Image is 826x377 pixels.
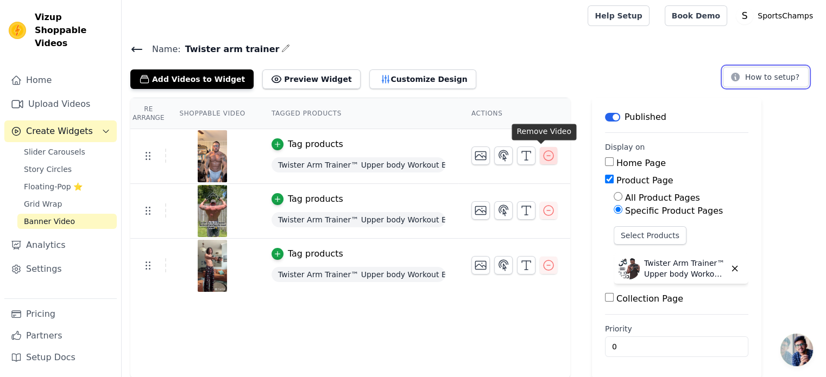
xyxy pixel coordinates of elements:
[723,67,809,87] button: How to setup?
[24,146,85,157] span: Slider Carousels
[272,138,343,151] button: Tag products
[665,5,727,26] a: Book Demo
[24,181,83,192] span: Floating-Pop ⭐
[35,11,112,50] span: Vizup Shoppable Videos
[4,347,117,368] a: Setup Docs
[272,267,445,282] span: Twister Arm Trainer™ Upper body Workout Equipment
[24,216,75,227] span: Banner Video
[625,111,666,124] p: Published
[471,201,490,220] button: Change Thumbnail
[288,247,343,260] div: Tag products
[17,196,117,212] a: Grid Wrap
[26,125,93,138] span: Create Widgets
[197,185,228,237] img: tn-0e6e5e6efc0f42eea5de2c2de308892e.png
[4,325,117,347] a: Partners
[281,42,290,56] div: Edit Name
[4,120,117,142] button: Create Widgets
[24,199,62,209] span: Grid Wrap
[458,98,570,129] th: Actions
[742,10,748,21] text: S
[625,206,723,216] label: Specific Product Pages
[258,98,458,129] th: Tagged Products
[753,6,817,25] p: SportsChamps
[272,193,343,206] button: Tag products
[625,193,700,203] label: All Product Pages
[272,212,445,227] span: Twister Arm Trainer™ Upper body Workout Equipment
[4,258,117,280] a: Settings
[4,303,117,325] a: Pricing
[4,69,117,91] a: Home
[471,256,490,274] button: Change Thumbnail
[288,193,343,206] div: Tag products
[614,226,686,245] button: Select Products
[272,157,445,172] span: Twister Arm Trainer™ Upper body Workout Equipment
[143,43,181,56] span: Name:
[272,247,343,260] button: Tag products
[24,164,72,175] span: Story Circles
[197,240,228,292] img: tn-26bbcdb8a68c4b58aa2edfd6fb686524.png
[644,258,726,279] p: Twister Arm Trainer™ Upper body Workout Equipment
[369,69,476,89] button: Customize Design
[17,162,117,177] a: Story Circles
[17,144,117,159] a: Slider Carousels
[616,175,673,186] label: Product Page
[4,93,117,115] a: Upload Videos
[605,323,748,334] label: Priority
[166,98,258,129] th: Shoppable Video
[288,138,343,151] div: Tag products
[9,22,26,39] img: Vizup
[588,5,649,26] a: Help Setup
[181,43,280,56] span: Twister arm trainer
[616,158,666,168] label: Home Page
[605,142,645,152] legend: Display on
[130,69,254,89] button: Add Videos to Widget
[130,98,166,129] th: Re Arrange
[723,74,809,85] a: How to setup?
[618,258,640,279] img: Twister Arm Trainer™ Upper body Workout Equipment
[616,293,683,304] label: Collection Page
[262,69,360,89] button: Preview Widget
[17,179,117,194] a: Floating-Pop ⭐
[736,6,817,25] button: S SportsChamps
[471,146,490,165] button: Change Thumbnail
[726,259,744,278] button: Delete widget
[780,334,813,366] a: Open chat
[197,130,228,182] img: tn-ff4c3a993e4e477e901523d20412e698.png
[4,234,117,256] a: Analytics
[17,214,117,229] a: Banner Video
